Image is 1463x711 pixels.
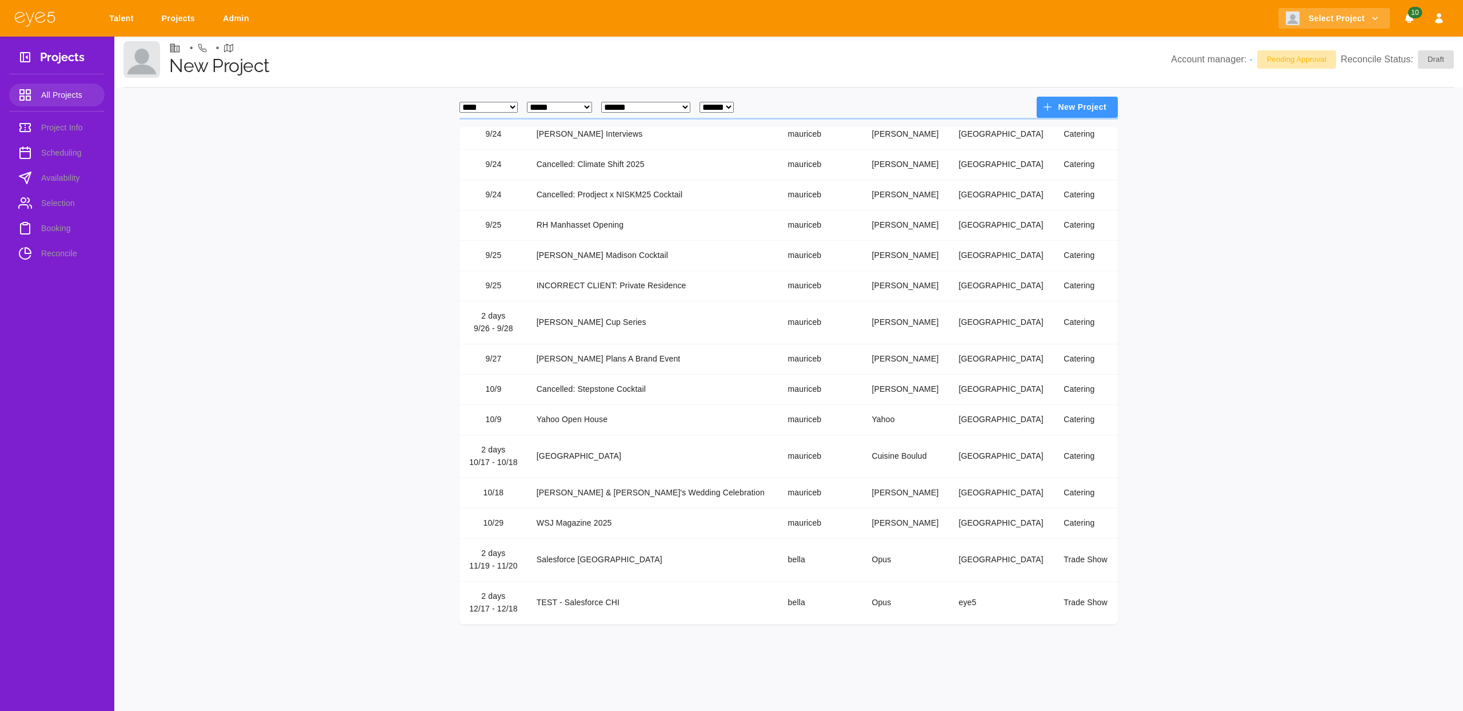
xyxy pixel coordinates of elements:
[779,241,863,271] td: mauriceb
[469,414,518,426] div: 10/9
[779,435,863,478] td: mauriceb
[527,301,779,344] td: [PERSON_NAME] Cup Series
[779,150,863,180] td: mauriceb
[779,180,863,210] td: mauriceb
[1341,50,1454,69] p: Reconcile Status:
[862,538,949,581] td: Opus
[14,10,56,27] img: eye5
[779,509,863,539] td: mauriceb
[862,405,949,435] td: Yahoo
[1054,509,1118,539] td: Catering
[949,301,1054,344] td: [GEOGRAPHIC_DATA]
[1278,8,1390,29] button: Select Project
[1054,344,1118,375] td: Catering
[862,375,949,405] td: [PERSON_NAME]
[469,444,518,456] div: 2 days
[527,581,779,624] td: TEST - Salesforce CHI
[1054,150,1118,180] td: Catering
[469,603,518,615] div: 12/17 - 12/18
[1054,375,1118,405] td: Catering
[1054,405,1118,435] td: Catering
[527,180,779,210] td: Cancelled: Prodject x NISKM25 Cocktail
[779,375,863,405] td: mauriceb
[527,375,779,405] td: Cancelled: Stepstone Cocktail
[469,128,518,141] div: 9/24
[469,517,518,530] div: 10/29
[469,158,518,171] div: 9/24
[527,150,779,180] td: Cancelled: Climate Shift 2025
[1286,11,1300,25] img: Client logo
[862,150,949,180] td: [PERSON_NAME]
[527,271,779,301] td: INCORRECT CLIENT: Private Residence
[123,41,160,78] img: Client logo
[1249,54,1252,64] a: -
[469,353,518,366] div: 9/27
[949,538,1054,581] td: [GEOGRAPHIC_DATA]
[779,405,863,435] td: mauriceb
[862,241,949,271] td: [PERSON_NAME]
[1037,97,1118,118] button: New Project
[1054,271,1118,301] td: Catering
[949,478,1054,509] td: [GEOGRAPHIC_DATA]
[949,271,1054,301] td: [GEOGRAPHIC_DATA]
[40,50,85,68] h3: Projects
[1399,8,1420,29] button: Notifications
[527,435,779,478] td: [GEOGRAPHIC_DATA]
[1408,7,1422,18] span: 10
[862,120,949,150] td: [PERSON_NAME]
[469,456,518,469] div: 10/17 - 10/18
[469,280,518,292] div: 9/25
[862,271,949,301] td: [PERSON_NAME]
[779,344,863,375] td: mauriceb
[1054,241,1118,271] td: Catering
[190,41,193,55] li: •
[949,180,1054,210] td: [GEOGRAPHIC_DATA]
[469,487,518,499] div: 10/18
[1054,301,1118,344] td: Catering
[102,8,145,29] a: Talent
[1054,581,1118,624] td: Trade Show
[1054,180,1118,210] td: Catering
[469,249,518,262] div: 9/25
[949,375,1054,405] td: [GEOGRAPHIC_DATA]
[779,210,863,241] td: mauriceb
[862,180,949,210] td: [PERSON_NAME]
[216,41,219,55] li: •
[215,8,261,29] a: Admin
[949,210,1054,241] td: [GEOGRAPHIC_DATA]
[469,590,518,603] div: 2 days
[169,55,1171,77] h1: New Project
[527,478,779,509] td: [PERSON_NAME] & [PERSON_NAME]'s Wedding Celebration
[1054,120,1118,150] td: Catering
[527,210,779,241] td: RH Manhasset Opening
[779,271,863,301] td: mauriceb
[527,509,779,539] td: WSJ Magazine 2025
[469,560,518,573] div: 11/19 - 11/20
[41,88,95,102] span: All Projects
[949,150,1054,180] td: [GEOGRAPHIC_DATA]
[949,581,1054,624] td: eye5
[949,509,1054,539] td: [GEOGRAPHIC_DATA]
[949,405,1054,435] td: [GEOGRAPHIC_DATA]
[527,538,779,581] td: Salesforce [GEOGRAPHIC_DATA]
[469,383,518,396] div: 10/9
[527,344,779,375] td: [PERSON_NAME] Plans A Brand Event
[1421,54,1451,65] span: Draft
[154,8,206,29] a: Projects
[949,344,1054,375] td: [GEOGRAPHIC_DATA]
[527,405,779,435] td: Yahoo Open House
[9,84,105,106] a: All Projects
[1260,54,1333,65] span: Pending Approval
[862,435,949,478] td: Cuisine Boulud
[1054,210,1118,241] td: Catering
[862,210,949,241] td: [PERSON_NAME]
[779,301,863,344] td: mauriceb
[527,241,779,271] td: [PERSON_NAME] Madison Cocktail
[862,581,949,624] td: Opus
[469,310,518,323] div: 2 days
[527,120,779,150] td: [PERSON_NAME] Interviews
[779,581,863,624] td: bella
[469,547,518,560] div: 2 days
[469,189,518,201] div: 9/24
[469,323,518,335] div: 9/26 - 9/28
